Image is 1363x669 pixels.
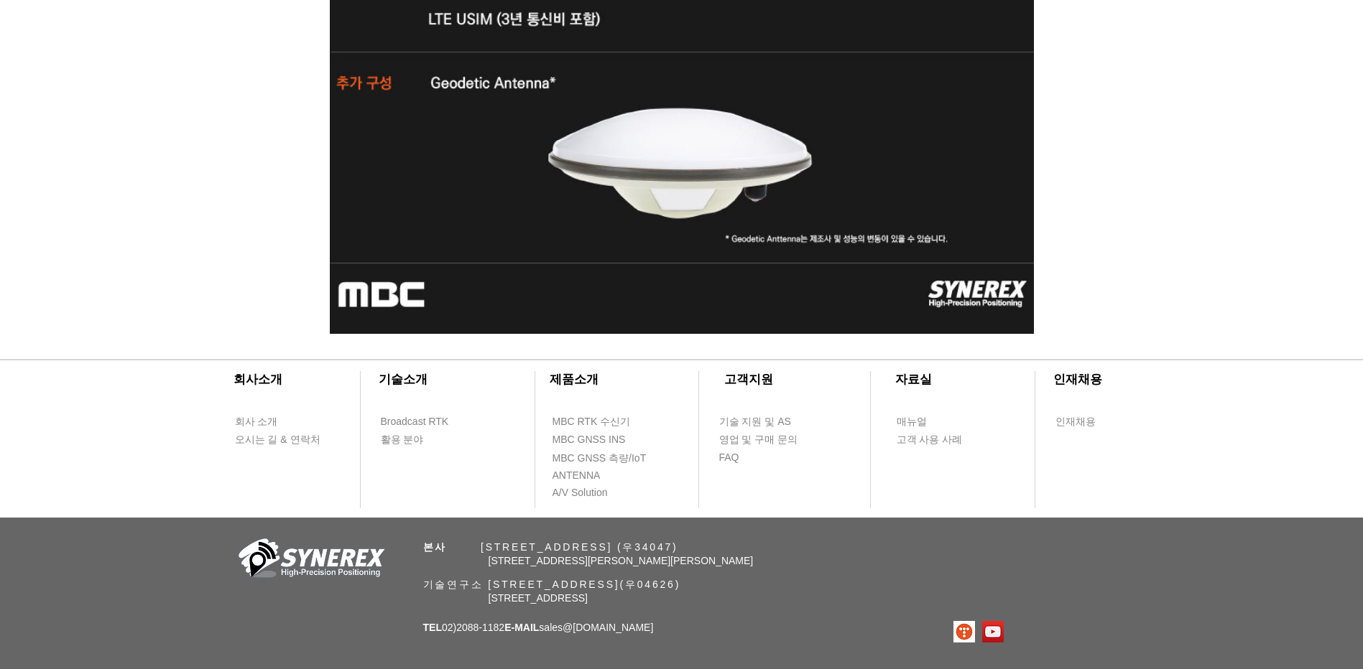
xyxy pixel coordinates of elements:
img: 티스토리로고 [953,621,975,642]
span: 02)2088-1182 sales [423,622,654,633]
a: 오시는 길 & 연락처 [234,431,331,449]
a: 기술 지원 및 AS [719,413,826,431]
a: A/V Solution [552,484,634,502]
a: @[DOMAIN_NAME] [563,622,653,633]
img: 회사_로고-removebg-preview.png [231,537,389,584]
span: Broadcast RTK [381,415,449,429]
span: 활용 분야 [381,433,424,447]
span: 인재채용 [1055,415,1096,429]
iframe: Wix Chat [1198,607,1363,669]
span: 기술 지원 및 AS [719,415,791,429]
a: 매뉴얼 [896,413,979,431]
span: 고객 사용 사례 [897,433,963,447]
span: ​ [STREET_ADDRESS] (우34047) [423,541,678,553]
span: [STREET_ADDRESS][PERSON_NAME][PERSON_NAME] [489,555,754,566]
span: [STREET_ADDRESS] [489,592,588,604]
span: ​고객지원 [724,373,773,386]
a: Broadcast RTK [380,413,463,431]
span: MBC RTK 수신기 [553,415,631,429]
span: TEL [423,622,442,633]
span: E-MAIL [504,622,539,633]
a: MBC RTK 수신기 [552,413,660,431]
span: ANTENNA [553,469,601,483]
a: ANTENNA [552,467,634,485]
span: 회사 소개 [235,415,278,429]
span: 본사 [423,541,448,553]
a: 활용 분야 [380,431,463,449]
a: FAQ [719,449,801,467]
span: ​제품소개 [550,373,599,386]
span: ​자료실 [895,373,932,386]
ul: SNS 모음 [953,621,1004,642]
span: 오시는 길 & 연락처 [235,433,320,447]
a: 인재채용 [1055,413,1123,431]
a: MBC GNSS 측량/IoT [552,449,678,467]
a: 영업 및 구매 문의 [719,431,801,449]
a: 고객 사용 사례 [896,431,979,449]
span: A/V Solution [553,486,608,500]
span: ​기술소개 [379,373,428,386]
span: MBC GNSS INS [553,433,626,447]
span: 기술연구소 [STREET_ADDRESS](우04626) [423,579,681,590]
a: 회사 소개 [234,413,317,431]
span: MBC GNSS 측량/IoT [553,452,647,466]
a: MBC GNSS INS [552,431,642,449]
span: 영업 및 구매 문의 [719,433,798,447]
img: 유튜브 사회 아이콘 [982,621,1004,642]
span: FAQ [719,451,739,465]
span: ​인재채용 [1053,373,1102,386]
span: 매뉴얼 [897,415,927,429]
span: ​회사소개 [234,373,282,386]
